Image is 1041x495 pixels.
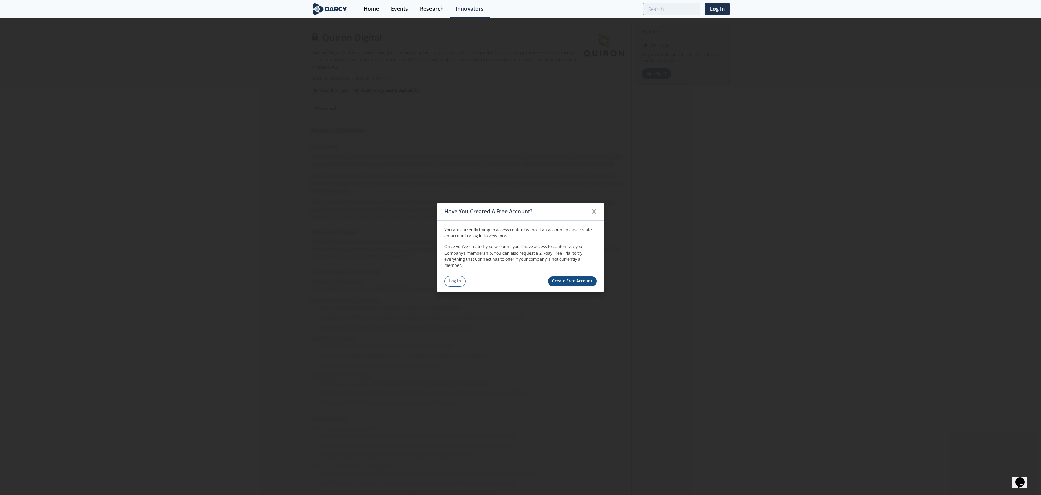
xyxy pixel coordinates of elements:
[456,6,484,12] div: Innovators
[1012,468,1034,488] iframe: chat widget
[311,3,348,15] img: logo-wide.svg
[705,3,730,15] a: Log In
[444,244,597,269] p: Once you’ve created your account, you’ll have access to content via your Company’s membership. Yo...
[444,276,466,287] a: Log In
[643,3,700,15] input: Advanced Search
[444,226,597,239] p: You are currently trying to access content without an account, please create an account or log in...
[548,276,597,286] a: Create Free Account
[444,205,587,218] div: Have You Created A Free Account?
[391,6,408,12] div: Events
[420,6,444,12] div: Research
[364,6,379,12] div: Home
